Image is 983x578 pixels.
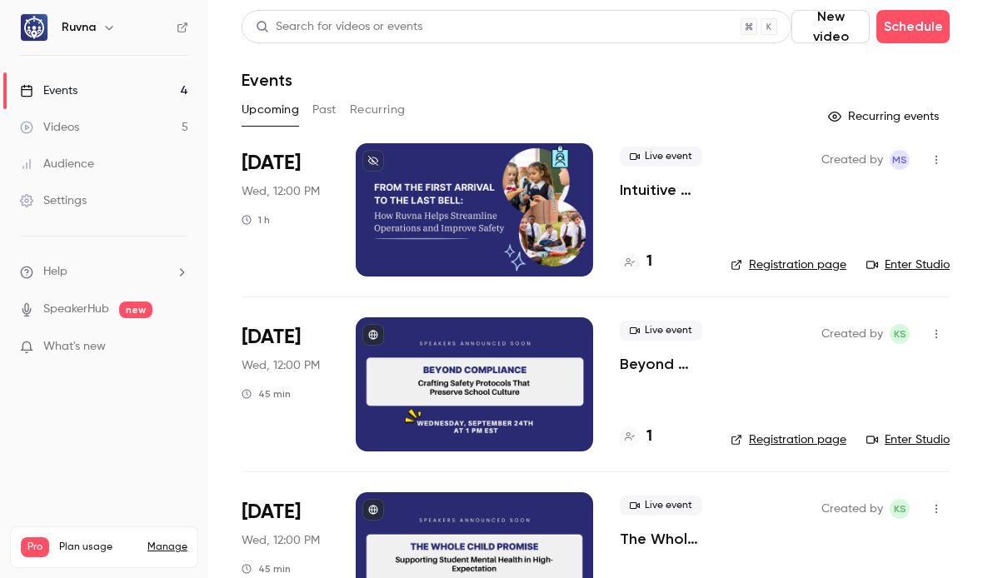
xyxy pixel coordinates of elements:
[876,10,950,43] button: Schedule
[350,97,406,123] button: Recurring
[242,317,329,451] div: Sep 24 Wed, 1:00 PM (America/New York)
[168,340,188,355] iframe: Noticeable Trigger
[620,354,704,374] a: Beyond Compliance: Crafting Safety Protocols That Preserve School Culture
[43,263,67,281] span: Help
[646,251,652,273] h4: 1
[20,119,79,136] div: Videos
[62,19,96,36] h6: Ruvna
[821,150,883,170] span: Created by
[21,537,49,557] span: Pro
[620,496,702,516] span: Live event
[620,251,652,273] a: 1
[242,532,320,549] span: Wed, 12:00 PM
[242,324,301,351] span: [DATE]
[866,431,950,448] a: Enter Studio
[43,338,106,356] span: What's new
[242,213,270,227] div: 1 h
[894,324,906,344] span: KS
[59,541,137,554] span: Plan usage
[892,150,907,170] span: MS
[147,541,187,554] a: Manage
[731,257,846,273] a: Registration page
[242,562,291,576] div: 45 min
[20,263,188,281] li: help-dropdown-opener
[821,499,883,519] span: Created by
[620,180,704,200] a: Intuitive Integrations: How Ruvna Helps Streamline Operations and Improve Safety
[731,431,846,448] a: Registration page
[620,529,704,549] a: The Whole Child Promise: Supporting Student Mental Health in High-Expectation Environments
[242,143,329,277] div: Sep 10 Wed, 1:00 PM (America/New York)
[242,97,299,123] button: Upcoming
[312,97,337,123] button: Past
[242,150,301,177] span: [DATE]
[866,257,950,273] a: Enter Studio
[890,499,910,519] span: Kyra Sandness
[119,301,152,318] span: new
[821,324,883,344] span: Created by
[242,387,291,401] div: 45 min
[20,192,87,209] div: Settings
[256,18,422,36] div: Search for videos or events
[43,301,109,318] a: SpeakerHub
[620,321,702,341] span: Live event
[20,82,77,99] div: Events
[242,70,292,90] h1: Events
[894,499,906,519] span: KS
[242,357,320,374] span: Wed, 12:00 PM
[646,426,652,448] h4: 1
[20,156,94,172] div: Audience
[620,426,652,448] a: 1
[821,103,950,130] button: Recurring events
[890,150,910,170] span: Marshall Singer
[890,324,910,344] span: Kyra Sandness
[242,499,301,526] span: [DATE]
[791,10,870,43] button: New video
[242,183,320,200] span: Wed, 12:00 PM
[620,147,702,167] span: Live event
[21,14,47,41] img: Ruvna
